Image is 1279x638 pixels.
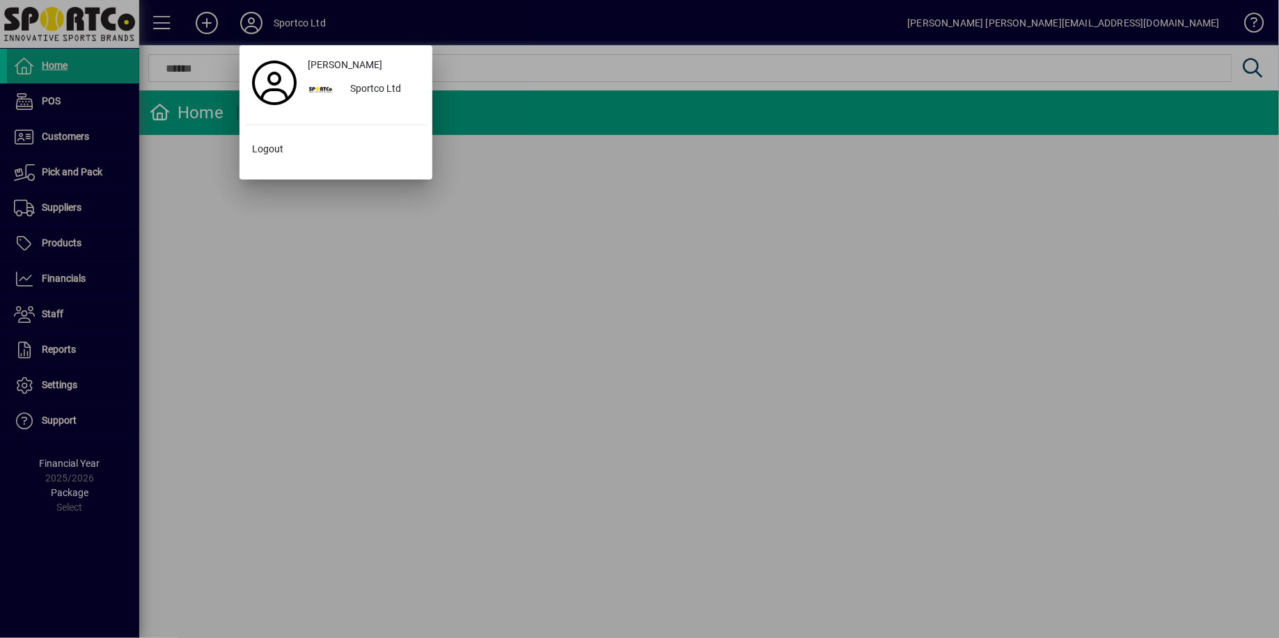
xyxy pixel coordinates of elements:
a: Profile [246,70,302,95]
a: [PERSON_NAME] [302,52,425,77]
span: [PERSON_NAME] [308,58,382,72]
span: Logout [252,142,283,157]
button: Logout [246,136,425,161]
div: Sportco Ltd [339,77,425,102]
button: Sportco Ltd [302,77,425,102]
